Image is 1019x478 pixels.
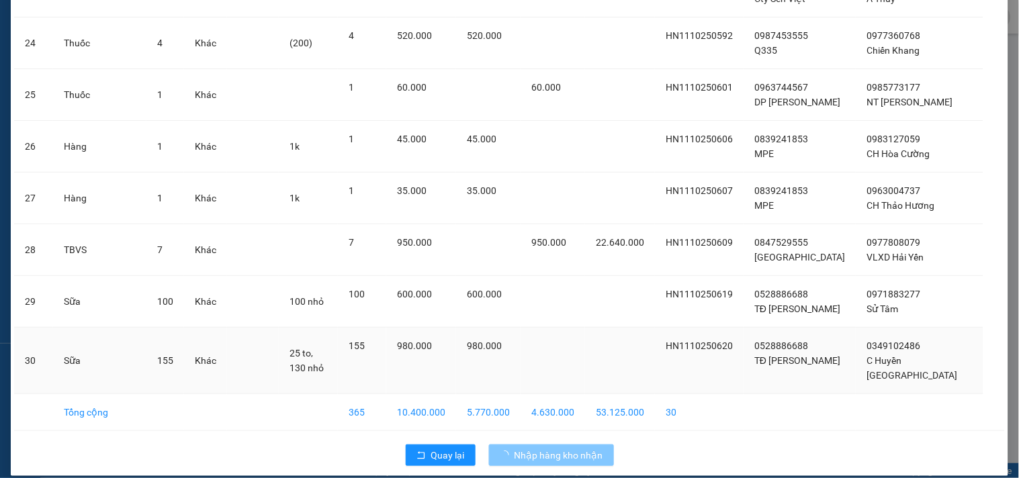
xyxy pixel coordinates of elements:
[754,200,774,211] span: MPE
[53,69,146,121] td: Thuốc
[431,448,465,463] span: Quay lại
[754,45,777,56] span: Q335
[666,237,733,248] span: HN1110250609
[53,328,146,394] td: Sữa
[467,134,496,144] span: 45.000
[184,17,227,69] td: Khác
[14,173,53,224] td: 27
[867,185,920,196] span: 0963004737
[157,38,163,48] span: 4
[666,30,733,41] span: HN1110250592
[754,252,845,262] span: [GEOGRAPHIC_DATA]
[290,38,312,48] span: (200)
[53,173,146,224] td: Hàng
[754,148,774,159] span: MPE
[14,121,53,173] td: 26
[754,30,808,41] span: 0987453555
[666,289,733,299] span: HN1110250619
[867,200,934,211] span: CH Thảo Hương
[184,276,227,328] td: Khác
[184,224,227,276] td: Khác
[157,193,163,203] span: 1
[349,185,354,196] span: 1
[754,289,808,299] span: 0528886688
[53,121,146,173] td: Hàng
[290,141,300,152] span: 1k
[867,355,957,381] span: C Huyền [GEOGRAPHIC_DATA]
[157,244,163,255] span: 7
[349,237,354,248] span: 7
[397,340,432,351] span: 980.000
[157,296,173,307] span: 100
[521,394,585,431] td: 4.630.000
[397,237,432,248] span: 950.000
[467,340,502,351] span: 980.000
[754,97,840,107] span: DP [PERSON_NAME]
[14,17,53,69] td: 24
[867,82,920,93] span: 0985773177
[349,30,354,41] span: 4
[500,450,515,460] span: loading
[867,148,930,159] span: CH Hòa Cường
[349,134,354,144] span: 1
[754,303,840,314] span: TĐ [PERSON_NAME]
[157,141,163,152] span: 1
[14,69,53,121] td: 25
[53,276,146,328] td: Sữa
[157,355,173,366] span: 155
[14,224,53,276] td: 28
[397,134,427,144] span: 45.000
[596,237,644,248] span: 22.640.000
[666,340,733,351] span: HN1110250620
[397,185,427,196] span: 35.000
[754,340,808,351] span: 0528886688
[666,134,733,144] span: HN1110250606
[867,340,920,351] span: 0349102486
[184,121,227,173] td: Khác
[867,97,952,107] span: NT [PERSON_NAME]
[754,355,840,366] span: TĐ [PERSON_NAME]
[867,134,920,144] span: 0983127059
[184,173,227,224] td: Khác
[290,348,324,373] span: 25 to, 130 nhỏ
[754,134,808,144] span: 0839241853
[867,30,920,41] span: 0977360768
[53,224,146,276] td: TBVS
[666,82,733,93] span: HN1110250601
[515,448,603,463] span: Nhập hàng kho nhận
[53,17,146,69] td: Thuốc
[867,252,924,262] span: VLXD Hải Yến
[467,30,502,41] span: 520.000
[53,394,146,431] td: Tổng cộng
[467,289,502,299] span: 600.000
[666,185,733,196] span: HN1110250607
[386,394,456,431] td: 10.400.000
[867,289,920,299] span: 0971883277
[14,276,53,328] td: 29
[456,394,521,431] td: 5.770.000
[531,237,566,248] span: 950.000
[14,328,53,394] td: 30
[349,82,354,93] span: 1
[338,394,386,431] td: 365
[397,30,432,41] span: 520.000
[754,82,808,93] span: 0963744567
[416,450,426,461] span: rollback
[349,289,365,299] span: 100
[867,303,898,314] span: Sử Tâm
[585,394,655,431] td: 53.125.000
[867,45,920,56] span: Chiến Khang
[184,328,227,394] td: Khác
[184,69,227,121] td: Khác
[406,444,476,466] button: rollbackQuay lại
[754,237,808,248] span: 0847529555
[531,82,561,93] span: 60.000
[157,89,163,100] span: 1
[655,394,744,431] td: 30
[397,82,427,93] span: 60.000
[290,193,300,203] span: 1k
[290,296,324,307] span: 100 nhỏ
[867,237,920,248] span: 0977808079
[349,340,365,351] span: 155
[467,185,496,196] span: 35.000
